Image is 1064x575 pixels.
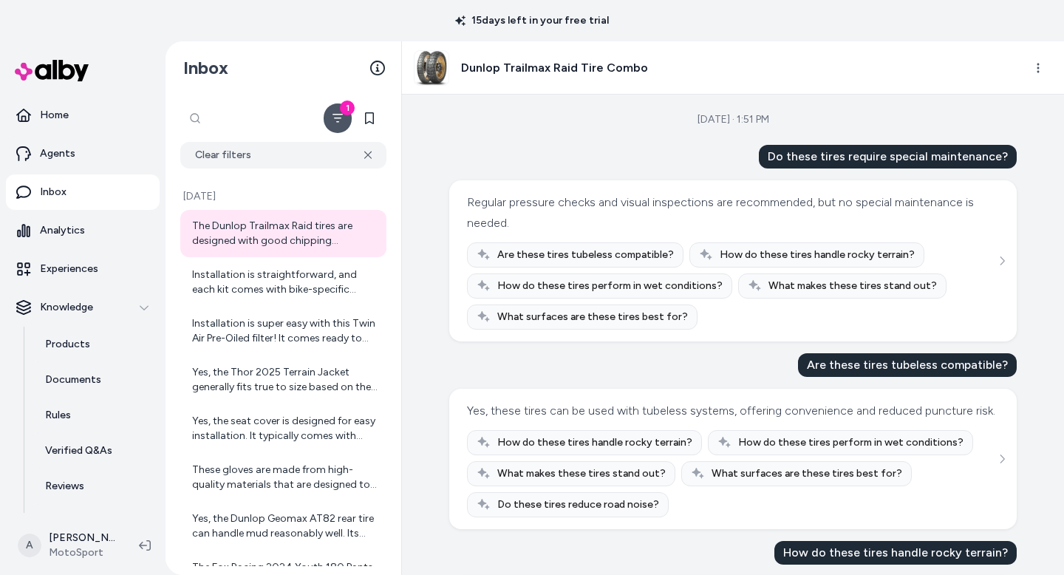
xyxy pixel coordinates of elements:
span: How do these tires handle rocky terrain? [497,435,692,450]
div: Yes, the seat cover is designed for easy installation. It typically comes with instructions, and ... [192,414,378,443]
button: A[PERSON_NAME]MotoSport [9,522,127,569]
p: Rules [45,408,71,423]
div: Installation is straightforward, and each kit comes with bike-specific instructions. Some kits ev... [192,268,378,297]
a: Home [6,98,160,133]
div: Yes, the Thor 2025 Terrain Jacket generally fits true to size based on the provided size chart me... [192,365,378,395]
p: Experiences [40,262,98,276]
div: Are these tires tubeless compatible? [798,353,1017,377]
a: Rules [30,398,160,433]
a: Yes, the Thor 2025 Terrain Jacket generally fits true to size based on the provided size chart me... [180,356,386,404]
a: Agents [6,136,160,171]
div: 1 [340,101,355,115]
span: What makes these tires stand out? [497,466,666,481]
a: Yes, the seat cover is designed for easy installation. It typically comes with instructions, and ... [180,405,386,452]
span: Do these tires reduce road noise? [497,497,659,512]
span: What surfaces are these tires best for? [712,466,902,481]
p: Analytics [40,223,85,238]
span: How do these tires perform in wet conditions? [497,279,723,293]
span: What surfaces are these tires best for? [497,310,688,324]
span: What makes these tires stand out? [768,279,937,293]
span: A [18,534,41,557]
span: How do these tires handle rocky terrain? [720,248,915,262]
p: 15 days left in your free trial [446,13,618,28]
p: Products [45,337,90,352]
p: [PERSON_NAME] [49,531,115,545]
p: Inbox [40,185,66,200]
a: Installation is super easy with this Twin Air Pre-Oiled filter! It comes ready to install right o... [180,307,386,355]
img: X001.jpg [415,51,449,85]
a: Inbox [6,174,160,210]
span: How do these tires perform in wet conditions? [738,435,964,450]
div: Yes, the Dunlop Geomax AT82 rear tire can handle mud reasonably well. Its tread design with progr... [192,511,378,541]
div: Installation is super easy with this Twin Air Pre-Oiled filter! It comes ready to install right o... [192,316,378,346]
a: The Dunlop Trailmax Raid tires are designed with good chipping resistance and durable compounds, ... [180,210,386,257]
a: Experiences [6,251,160,287]
div: Yes, these tires can be used with tubeless systems, offering convenience and reduced puncture risk. [467,401,995,421]
div: The Dunlop Trailmax Raid tires are designed with good chipping resistance and durable compounds, ... [192,219,378,248]
a: Verified Q&As [30,433,160,469]
button: Clear filters [180,142,386,169]
span: Are these tires tubeless compatible? [497,248,674,262]
h3: Dunlop Trailmax Raid Tire Combo [461,59,648,77]
p: [DATE] [180,189,386,204]
div: How do these tires handle rocky terrain? [774,541,1017,565]
span: MotoSport [49,545,115,560]
p: Home [40,108,69,123]
p: Agents [40,146,75,161]
button: See more [993,252,1011,270]
a: Survey Questions [30,504,160,540]
div: [DATE] · 1:51 PM [698,112,769,127]
div: These gloves are made from high-quality materials that are designed to withstand the rigors of of... [192,463,378,492]
a: Analytics [6,213,160,248]
a: Yes, the Dunlop Geomax AT82 rear tire can handle mud reasonably well. Its tread design with progr... [180,503,386,550]
h2: Inbox [183,57,228,79]
img: alby Logo [15,60,89,81]
a: Documents [30,362,160,398]
button: See more [993,450,1011,468]
div: Do these tires require special maintenance? [759,145,1017,169]
div: Regular pressure checks and visual inspections are recommended, but no special maintenance is nee... [467,192,995,234]
a: Installation is straightforward, and each kit comes with bike-specific instructions. Some kits ev... [180,259,386,306]
p: Reviews [45,479,84,494]
a: Products [30,327,160,362]
a: These gloves are made from high-quality materials that are designed to withstand the rigors of of... [180,454,386,501]
p: Documents [45,372,101,387]
p: Verified Q&As [45,443,112,458]
button: Filter [324,103,352,133]
p: Knowledge [40,300,93,315]
button: Knowledge [6,290,160,325]
a: Reviews [30,469,160,504]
